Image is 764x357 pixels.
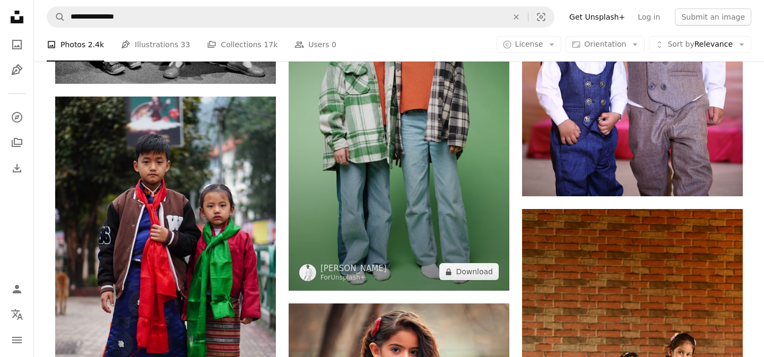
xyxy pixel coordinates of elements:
a: Collections 17k [207,28,277,62]
span: 0 [332,39,336,50]
a: Collections [6,132,28,153]
button: Clear [505,7,528,27]
a: Log in [631,8,666,25]
button: Orientation [566,36,645,53]
span: Relevance [667,39,733,50]
span: Sort by [667,40,694,48]
button: License [497,36,562,53]
button: Search Unsplash [47,7,65,27]
button: Submit an image [675,8,751,25]
a: Two children pose in traditional clothing. [55,257,276,267]
a: Log in / Sign up [6,278,28,300]
a: Illustrations 33 [121,28,190,62]
a: Download History [6,158,28,179]
a: [PERSON_NAME] [320,263,387,274]
button: Language [6,304,28,325]
a: Users 0 [294,28,336,62]
span: 17k [264,39,277,50]
button: Visual search [528,7,554,27]
form: Find visuals sitewide [47,6,554,28]
img: Go to Andrej Lišakov's profile [299,264,316,281]
a: Illustrations [6,59,28,81]
a: Get Unsplash+ [563,8,631,25]
a: Photos [6,34,28,55]
a: two people standing next to each other in front of a green background [289,120,509,130]
a: Explore [6,107,28,128]
span: Orientation [584,40,626,48]
span: License [515,40,543,48]
button: Menu [6,329,28,351]
button: Sort byRelevance [649,36,751,53]
a: Unsplash+ [331,274,366,281]
span: 33 [181,39,190,50]
a: Home — Unsplash [6,6,28,30]
div: For [320,274,387,282]
button: Download [439,263,499,280]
